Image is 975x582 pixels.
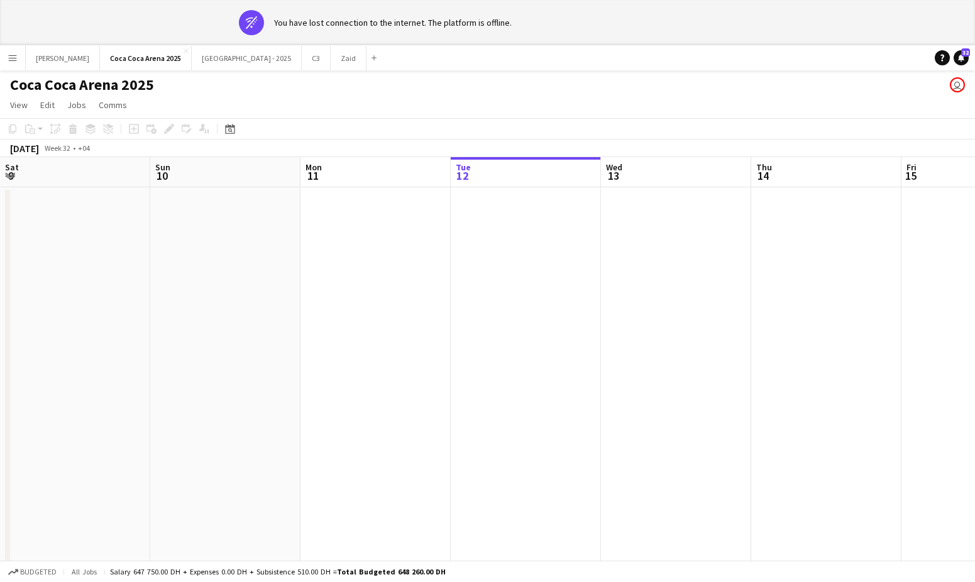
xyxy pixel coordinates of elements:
span: Sun [155,162,170,173]
a: View [5,97,33,113]
span: 14 [754,168,772,183]
span: 11 [304,168,322,183]
button: [GEOGRAPHIC_DATA] - 2025 [192,46,302,70]
span: Edit [40,99,55,111]
h1: Coca Coca Arena 2025 [10,75,154,94]
span: 12 [454,168,471,183]
span: Mon [306,162,322,173]
app-user-avatar: Kate Oliveros [950,77,965,92]
span: Budgeted [20,568,57,576]
span: 10 [153,168,170,183]
a: 32 [954,50,969,65]
span: View [10,99,28,111]
span: Fri [906,162,917,173]
span: 13 [604,168,622,183]
button: Zaid [331,46,366,70]
button: Coca Coca Arena 2025 [100,46,192,70]
span: Comms [99,99,127,111]
div: Salary 647 750.00 DH + Expenses 0.00 DH + Subsistence 510.00 DH = [110,567,446,576]
a: Comms [94,97,132,113]
span: 15 [905,168,917,183]
a: Jobs [62,97,91,113]
button: C3 [302,46,331,70]
span: Thu [756,162,772,173]
span: Sat [5,162,19,173]
span: Jobs [67,99,86,111]
span: 9 [3,168,19,183]
span: Tue [456,162,471,173]
span: Total Budgeted 648 260.00 DH [337,567,446,576]
div: +04 [78,143,90,153]
div: [DATE] [10,142,39,155]
a: Edit [35,97,60,113]
span: All jobs [69,567,99,576]
span: 32 [961,48,970,57]
span: Wed [606,162,622,173]
button: [PERSON_NAME] [26,46,100,70]
button: Budgeted [6,565,58,579]
span: Week 32 [41,143,73,153]
div: You have lost connection to the internet. The platform is offline. [274,17,512,28]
